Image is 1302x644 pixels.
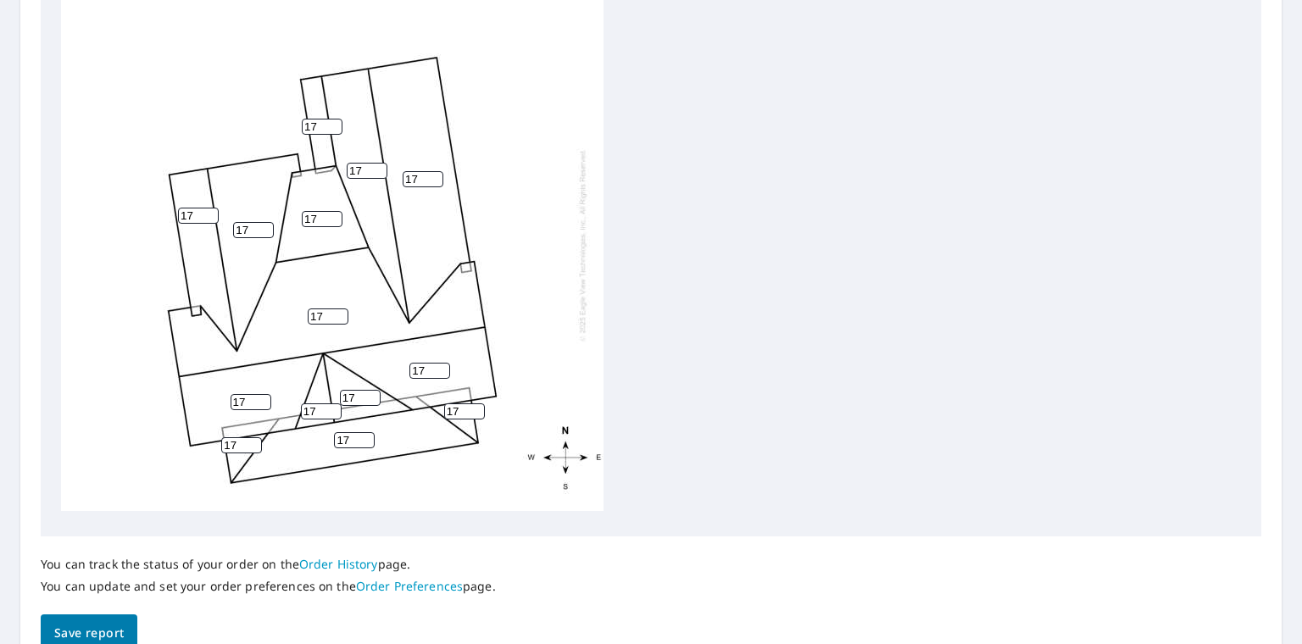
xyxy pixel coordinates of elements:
[54,623,124,644] span: Save report
[299,556,378,572] a: Order History
[356,578,463,594] a: Order Preferences
[41,579,496,594] p: You can update and set your order preferences on the page.
[41,557,496,572] p: You can track the status of your order on the page.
